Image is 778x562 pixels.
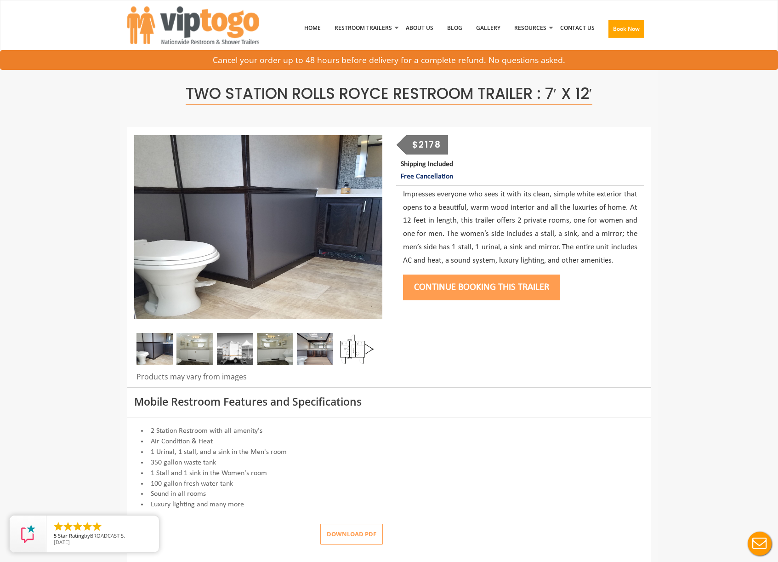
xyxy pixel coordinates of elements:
[53,521,64,532] li: 
[134,372,382,387] div: Products may vary from images
[62,521,74,532] li: 
[553,4,602,52] a: Contact Us
[741,525,778,562] button: Live Chat
[401,173,453,180] span: Free Cancellation
[297,4,328,52] a: Home
[320,524,383,545] button: Download pdf
[337,333,374,365] img: Floor Plan of 2 station restroom with sink and toilet
[54,532,57,539] span: 5
[91,521,102,532] li: 
[257,333,293,365] img: Gel 2 station 03
[176,333,213,365] img: Gel 2 station 02
[328,4,399,52] a: Restroom Trailers
[134,499,644,510] li: Luxury lighting and many more
[608,20,644,38] button: Book Now
[134,426,644,436] li: 2 Station Restroom with all amenity's
[134,489,644,499] li: Sound in all rooms
[82,521,93,532] li: 
[602,4,651,57] a: Book Now
[440,4,469,52] a: Blog
[403,275,560,300] button: Continue Booking this trailer
[54,533,152,539] span: by
[134,468,644,479] li: 1 Stall and 1 sink in the Women's room
[403,188,637,268] p: Impresses everyone who sees it with its clean, simple white exterior that opens to a beautiful, w...
[134,396,644,407] h3: Mobile Restroom Features and Specifications
[90,532,125,539] span: BROADCAST S.
[19,525,37,543] img: Review Rating
[54,539,70,545] span: [DATE]
[186,83,592,105] span: Two Station Rolls Royce Restroom Trailer : 7′ x 12′
[313,530,383,538] a: Download pdf
[406,135,448,155] div: $2178
[127,6,259,44] img: VIPTOGO
[58,532,84,539] span: Star Rating
[507,4,553,52] a: Resources
[72,521,83,532] li: 
[469,4,507,52] a: Gallery
[134,436,644,447] li: Air Condition & Heat
[217,333,253,365] img: A mini restroom trailer with two separate stations and separate doors for males and females
[134,458,644,468] li: 350 gallon waste tank
[134,447,644,458] li: 1 Urinal, 1 stall, and a sink in the Men's room
[399,4,440,52] a: About Us
[134,479,644,489] li: 100 gallon fresh water tank
[134,135,382,319] img: Side view of two station restroom trailer with separate doors for males and females
[401,158,644,183] p: Shipping Included
[403,282,560,292] a: Continue Booking this trailer
[136,333,173,365] img: A close view of inside of a station with a stall, mirror and cabinets
[297,333,333,365] img: A close view of inside of a station with a stall, mirror and cabinets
